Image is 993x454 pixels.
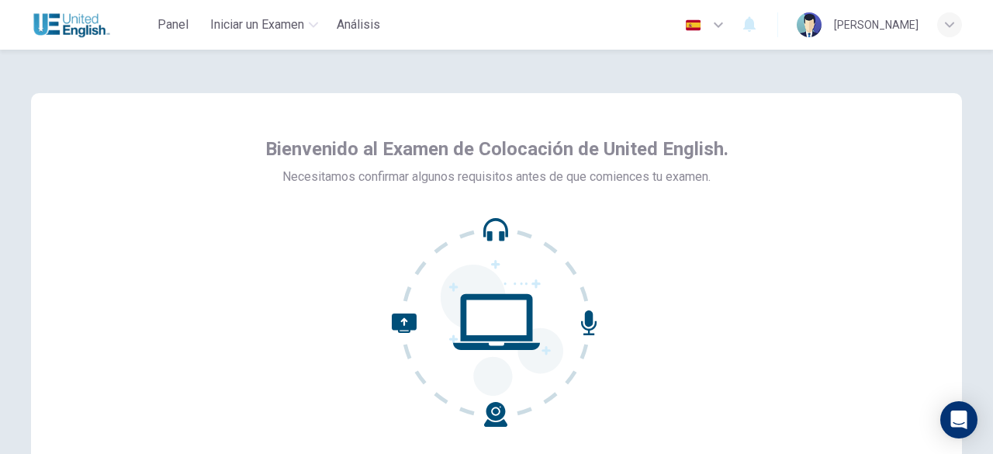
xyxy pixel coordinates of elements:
button: Iniciar un Examen [204,11,324,39]
a: United English logo [31,9,148,40]
span: Panel [157,16,189,34]
span: Análisis [337,16,380,34]
span: Iniciar un Examen [210,16,304,34]
button: Análisis [330,11,386,39]
span: Necesitamos confirmar algunos requisitos antes de que comiences tu examen. [282,168,711,186]
img: United English logo [31,9,112,40]
div: Open Intercom Messenger [940,401,977,438]
img: es [683,19,703,31]
div: [PERSON_NAME] [834,16,919,34]
button: Panel [148,11,198,39]
span: Bienvenido al Examen de Colocación de United English. [265,137,728,161]
img: Profile picture [797,12,822,37]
